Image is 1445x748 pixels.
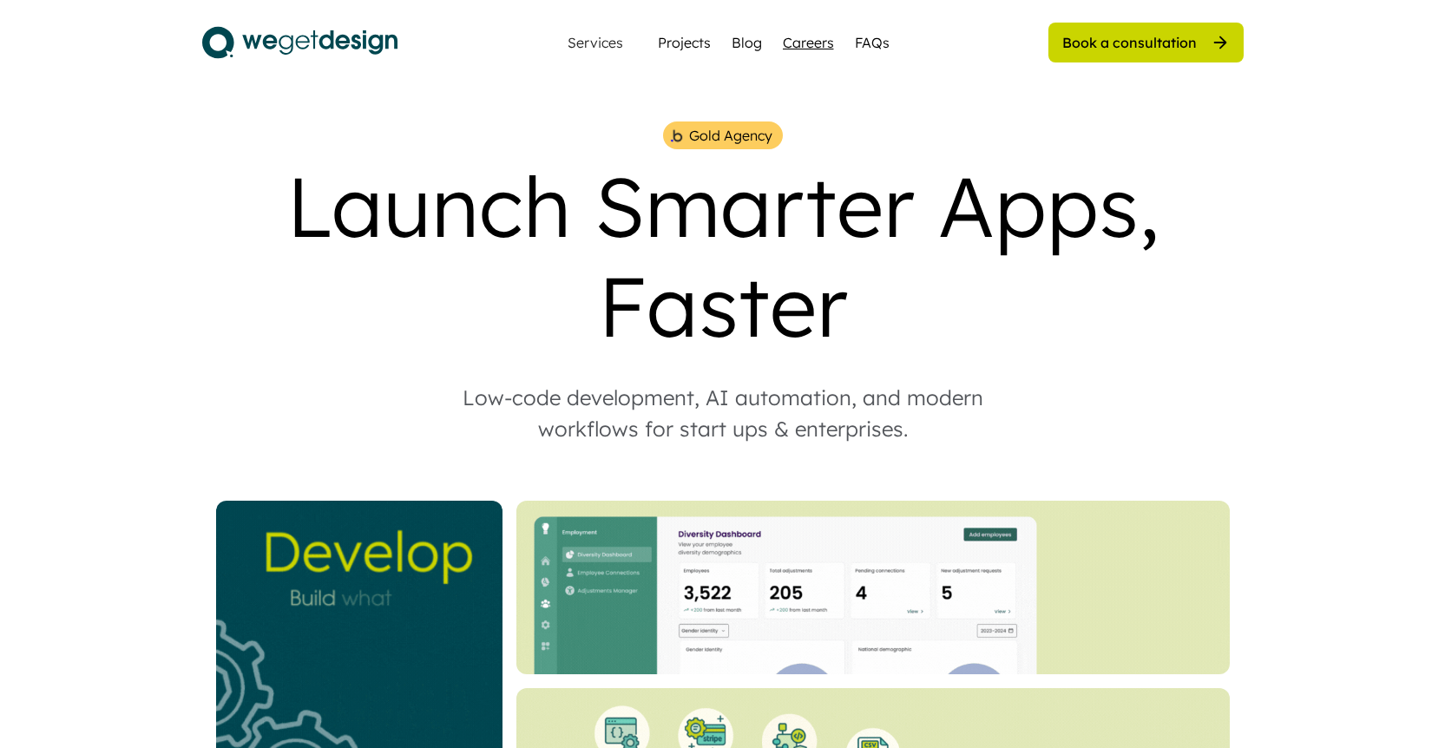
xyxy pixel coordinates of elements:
div: Book a consultation [1062,33,1197,52]
div: Launch Smarter Apps, Faster [202,156,1244,356]
a: FAQs [855,32,890,53]
img: logo.svg [202,21,397,64]
a: Careers [783,32,834,53]
img: bubble%201.png [669,128,684,144]
div: Low-code development, AI automation, and modern workflows for start ups & enterprises. [428,382,1018,444]
img: Website%20Landing%20%284%29.gif [516,501,1230,674]
a: Projects [658,32,711,53]
a: Blog [732,32,762,53]
div: Gold Agency [689,125,772,146]
div: Services [561,36,630,49]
